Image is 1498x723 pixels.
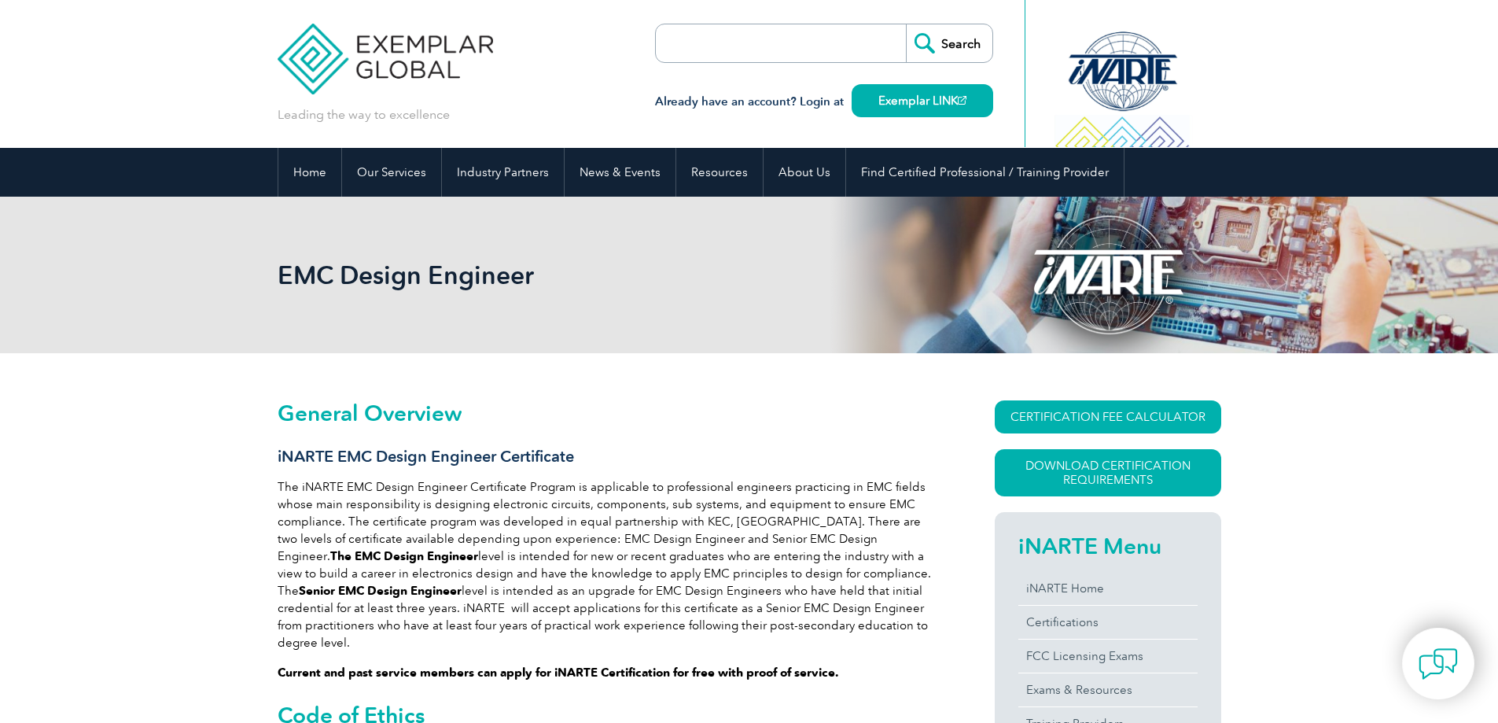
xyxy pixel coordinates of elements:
[1018,533,1198,559] h2: iNARTE Menu
[342,148,441,197] a: Our Services
[565,148,675,197] a: News & Events
[676,148,763,197] a: Resources
[906,24,992,62] input: Search
[278,106,450,124] p: Leading the way to excellence
[278,447,938,467] h3: iNARTE EMC Design Engineer Certificate
[299,584,462,598] strong: Senior EMC Design Engineer
[442,148,564,197] a: Industry Partners
[1018,572,1198,605] a: iNARTE Home
[655,92,993,112] h3: Already have an account? Login at
[846,148,1124,197] a: Find Certified Professional / Training Provider
[995,400,1221,433] a: CERTIFICATION FEE CALCULATOR
[1018,673,1198,706] a: Exams & Resources
[278,666,839,680] strong: Current and past service members can apply for iNARTE Certification for free with proof of service.
[764,148,845,197] a: About Us
[852,84,993,117] a: Exemplar LINK
[1419,644,1458,684] img: contact-chat.png
[278,148,341,197] a: Home
[330,549,478,563] strong: The EMC Design Engineer
[958,96,966,105] img: open_square.png
[278,400,938,426] h2: General Overview
[278,260,882,290] h1: EMC Design Engineer
[995,449,1221,496] a: Download Certification Requirements
[1018,606,1198,639] a: Certifications
[1018,640,1198,673] a: FCC Licensing Exams
[278,478,938,651] p: The iNARTE EMC Design Engineer Certificate Program is applicable to professional engineers practi...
